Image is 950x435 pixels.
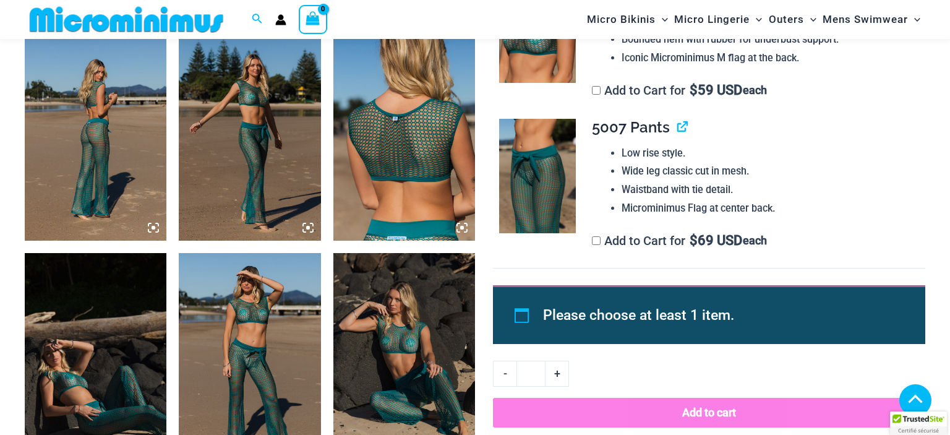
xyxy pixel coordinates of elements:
[622,199,915,218] li: Microminimus Flag at center back.
[592,83,768,98] label: Add to Cart for
[493,361,516,387] a: -
[179,28,320,241] img: Show Stopper Jade 366 Top 5007 pants
[582,2,925,37] nav: Site Navigation
[622,162,915,181] li: Wide leg classic cut in mesh.
[766,4,819,35] a: OutersMenu ToggleMenu Toggle
[546,361,569,387] a: +
[656,4,668,35] span: Menu Toggle
[499,119,576,233] img: Show Stopper Jade 366 Top 5007 pants
[674,4,750,35] span: Micro Lingerie
[769,4,804,35] span: Outers
[819,4,923,35] a: Mens SwimwearMenu ToggleMenu Toggle
[543,301,897,330] li: Please choose at least 1 item.
[743,84,767,97] span: each
[743,235,767,247] span: each
[493,398,925,428] button: Add to cart
[804,4,816,35] span: Menu Toggle
[823,4,908,35] span: Mens Swimwear
[25,6,228,33] img: MM SHOP LOGO FLAT
[890,411,947,435] div: TrustedSite Certified
[333,28,475,241] img: Show Stopper Jade 366 Top 5007 pants
[299,5,327,33] a: View Shopping Cart, empty
[690,233,698,248] span: $
[275,14,286,25] a: Account icon link
[622,30,915,49] li: Bounded hem with rubber for underbust support.
[750,4,762,35] span: Menu Toggle
[516,361,546,387] input: Product quantity
[25,28,166,241] img: Show Stopper Jade 366 Top 5007 pants
[908,4,920,35] span: Menu Toggle
[592,118,670,136] span: 5007 Pants
[690,84,742,97] span: 59 USD
[592,233,768,248] label: Add to Cart for
[622,144,915,163] li: Low rise style.
[584,4,671,35] a: Micro BikinisMenu ToggleMenu Toggle
[622,49,915,67] li: Iconic Microminimus M flag at the back.
[592,236,601,245] input: Add to Cart for$69 USD each
[592,86,601,95] input: Add to Cart for$59 USD each
[252,12,263,27] a: Search icon link
[690,235,742,247] span: 69 USD
[587,4,656,35] span: Micro Bikinis
[690,82,698,98] span: $
[671,4,765,35] a: Micro LingerieMenu ToggleMenu Toggle
[622,181,915,199] li: Waistband with tie detail.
